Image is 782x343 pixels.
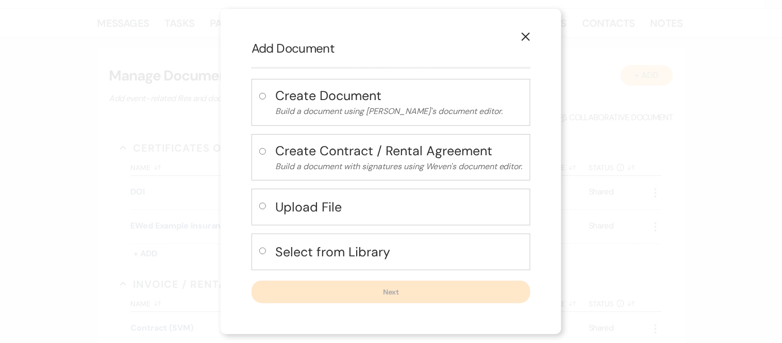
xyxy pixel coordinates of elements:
button: Create Contract / Rental AgreementBuild a document with signatures using Weven's document editor. [275,142,523,173]
h2: Add Document [252,40,530,57]
button: Upload File [275,197,523,218]
h4: Create Document [275,87,523,105]
h4: Upload File [275,198,523,216]
h4: Create Contract / Rental Agreement [275,142,523,160]
button: Select from Library [275,241,523,263]
p: Build a document with signatures using Weven's document editor. [275,160,523,173]
p: Build a document using [PERSON_NAME]'s document editor. [275,105,523,118]
button: Create DocumentBuild a document using [PERSON_NAME]'s document editor. [275,87,523,118]
h4: Select from Library [275,243,523,261]
button: Next [252,281,530,303]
